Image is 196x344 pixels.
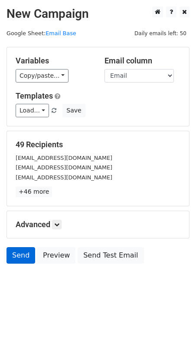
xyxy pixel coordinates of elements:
[16,56,91,66] h5: Variables
[46,30,76,36] a: Email Base
[16,174,112,181] small: [EMAIL_ADDRESS][DOMAIN_NAME]
[7,7,189,21] h2: New Campaign
[7,30,76,36] small: Google Sheet:
[131,29,189,38] span: Daily emails left: 50
[105,56,180,66] h5: Email column
[16,91,53,100] a: Templates
[153,302,196,344] iframe: Chat Widget
[16,69,69,83] a: Copy/paste...
[7,247,35,264] a: Send
[62,104,85,117] button: Save
[16,186,52,197] a: +46 more
[16,220,180,229] h5: Advanced
[78,247,144,264] a: Send Test Email
[131,30,189,36] a: Daily emails left: 50
[37,247,75,264] a: Preview
[16,155,112,161] small: [EMAIL_ADDRESS][DOMAIN_NAME]
[16,140,180,149] h5: 49 Recipients
[16,164,112,171] small: [EMAIL_ADDRESS][DOMAIN_NAME]
[16,104,49,117] a: Load...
